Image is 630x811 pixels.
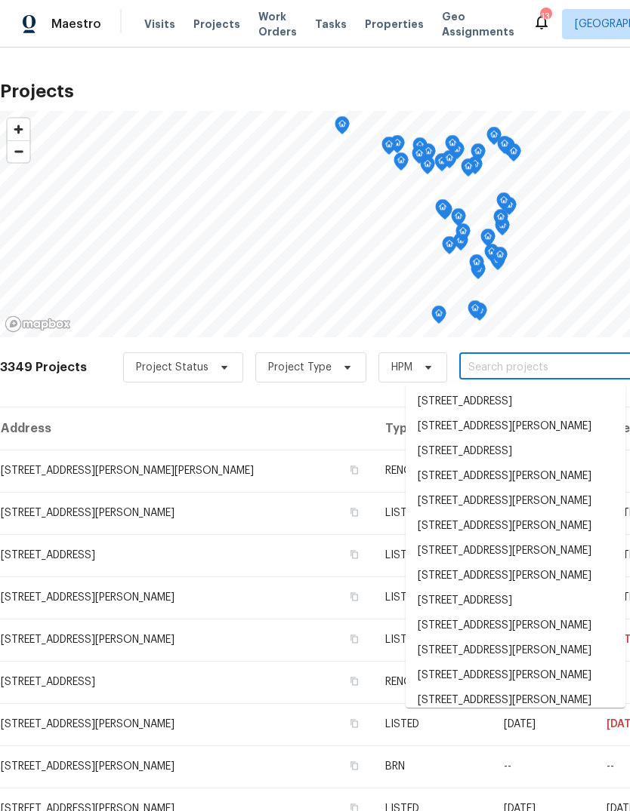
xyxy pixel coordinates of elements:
div: Map marker [412,137,428,161]
span: Properties [365,17,424,32]
div: Map marker [497,136,512,159]
span: Visits [144,17,175,32]
span: Work Orders [258,9,297,39]
li: [STREET_ADDRESS][PERSON_NAME] [406,464,625,489]
td: LISTED [373,703,492,745]
div: Map marker [496,192,511,216]
span: Zoom out [8,141,29,162]
th: Type [373,407,492,450]
div: Map marker [469,254,484,278]
div: Map marker [471,143,486,167]
span: Project Type [268,360,332,375]
li: [STREET_ADDRESS][PERSON_NAME] [406,663,625,688]
div: Map marker [486,127,502,150]
div: Map marker [461,158,476,182]
div: Map marker [451,208,466,232]
div: Map marker [381,137,397,160]
li: [STREET_ADDRESS][PERSON_NAME] [406,514,625,539]
li: [STREET_ADDRESS] [406,439,625,464]
div: Map marker [394,152,409,176]
li: [STREET_ADDRESS][PERSON_NAME] [406,489,625,514]
td: [DATE] [492,703,594,745]
button: Zoom out [8,140,29,162]
li: [STREET_ADDRESS] [406,389,625,414]
div: Map marker [421,143,436,167]
button: Copy Address [347,548,361,561]
div: Map marker [456,223,471,247]
div: Map marker [445,135,460,158]
a: Mapbox homepage [5,315,71,333]
button: Copy Address [347,590,361,604]
div: Map marker [442,236,457,260]
li: [STREET_ADDRESS][PERSON_NAME] [406,638,625,663]
button: Copy Address [347,505,361,519]
td: LISTED [373,534,492,576]
td: LISTED [373,576,492,619]
div: Map marker [431,306,446,329]
div: 13 [540,9,551,24]
span: Geo Assignments [442,9,514,39]
button: Zoom in [8,118,29,140]
button: Copy Address [347,759,361,773]
span: Projects [193,17,240,32]
td: LISTED [373,492,492,534]
button: Copy Address [347,632,361,646]
li: [STREET_ADDRESS][PERSON_NAME] [406,414,625,439]
button: Copy Address [347,463,361,477]
div: Map marker [506,143,521,167]
td: BRN [373,745,492,788]
span: Project Status [136,360,208,375]
td: -- [492,745,594,788]
div: Map marker [412,146,427,169]
td: RENOVATION [373,450,492,492]
div: Map marker [442,150,457,174]
li: [STREET_ADDRESS][PERSON_NAME] [406,613,625,638]
div: Map marker [335,116,350,140]
td: RENOVATION [373,661,492,703]
span: Maestro [51,17,101,32]
div: Map marker [484,244,499,267]
span: HPM [391,360,412,375]
li: [STREET_ADDRESS] [406,588,625,613]
div: Map marker [390,135,405,158]
div: Map marker [420,156,435,180]
div: Map marker [468,156,483,180]
button: Copy Address [347,717,361,730]
li: [STREET_ADDRESS][PERSON_NAME] [406,564,625,588]
span: Tasks [315,19,347,29]
td: LISTED [373,619,492,661]
div: Map marker [493,247,508,270]
div: Map marker [453,232,468,256]
button: Copy Address [347,674,361,688]
li: [STREET_ADDRESS][PERSON_NAME] [406,688,625,713]
div: Map marker [435,199,450,223]
div: Map marker [493,209,508,232]
div: Map marker [480,229,496,252]
li: [STREET_ADDRESS][PERSON_NAME] [406,539,625,564]
div: Map marker [490,252,505,275]
div: Map marker [468,300,483,324]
